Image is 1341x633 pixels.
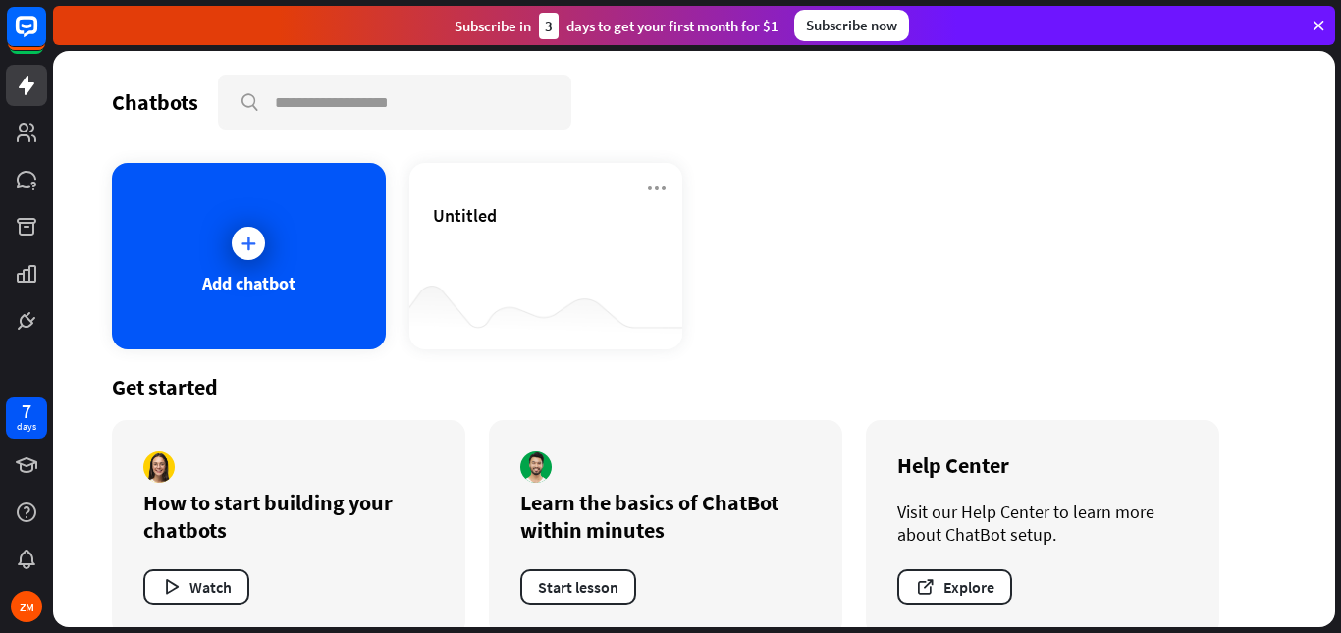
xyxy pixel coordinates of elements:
span: Untitled [433,204,497,227]
button: Start lesson [520,569,636,605]
div: Add chatbot [202,272,295,294]
div: Get started [112,373,1276,400]
div: Learn the basics of ChatBot within minutes [520,489,811,544]
div: days [17,420,36,434]
div: Chatbots [112,88,198,116]
div: Help Center [897,451,1188,479]
button: Open LiveChat chat widget [16,8,75,67]
img: author [143,451,175,483]
div: 7 [22,402,31,420]
button: Watch [143,569,249,605]
div: Subscribe now [794,10,909,41]
img: author [520,451,552,483]
div: 3 [539,13,559,39]
button: Explore [897,569,1012,605]
a: 7 days [6,397,47,439]
div: ZM [11,591,42,622]
div: Subscribe in days to get your first month for $1 [455,13,778,39]
div: Visit our Help Center to learn more about ChatBot setup. [897,501,1188,546]
div: How to start building your chatbots [143,489,434,544]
